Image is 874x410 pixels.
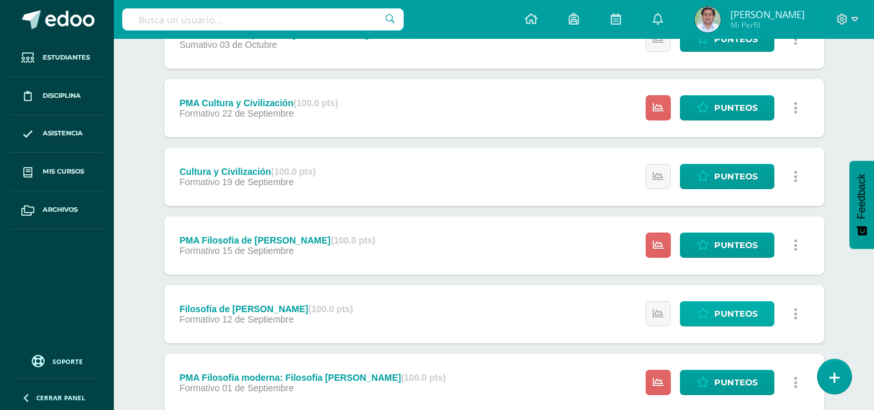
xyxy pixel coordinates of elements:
span: 22 de Septiembre [223,108,294,119]
span: Punteos [714,96,758,120]
span: Asistencia [43,128,83,139]
span: Punteos [714,27,758,51]
span: Feedback [856,174,868,219]
span: Formativo [179,177,219,187]
span: Mi Perfil [730,19,805,30]
span: Disciplina [43,91,81,101]
span: 15 de Septiembre [223,245,294,256]
a: Archivos [10,191,104,229]
img: 083b1af04f9fe0918e6b283010923b5f.png [695,6,721,32]
div: Filosofía de [PERSON_NAME] [179,304,353,314]
a: Punteos [680,301,774,326]
span: Mis cursos [43,166,84,177]
strong: (100.0 pts) [401,372,446,383]
a: Estudiantes [10,39,104,77]
button: Feedback - Mostrar encuesta [849,161,874,249]
a: Punteos [680,164,774,189]
span: Punteos [714,370,758,394]
span: Punteos [714,302,758,326]
span: Cerrar panel [36,393,85,402]
span: Formativo [179,245,219,256]
a: Soporte [16,352,98,369]
a: Disciplina [10,77,104,115]
a: Asistencia [10,115,104,154]
strong: (100.0 pts) [271,166,316,177]
div: PMA Filosofía de [PERSON_NAME] [179,235,375,245]
strong: (100.0 pts) [309,304,353,314]
span: Formativo [179,108,219,119]
span: Estudiantes [43,52,90,63]
span: Archivos [43,205,78,215]
span: Formativo [179,383,219,393]
strong: (100.0 pts) [293,98,338,108]
span: Formativo [179,314,219,325]
div: PMA Cultura y Civilización [179,98,338,108]
span: 03 de Octubre [220,40,278,50]
a: Punteos [680,370,774,395]
div: Cultura y Civilización [179,166,316,177]
a: Mis cursos [10,153,104,191]
span: [PERSON_NAME] [730,8,805,21]
span: 12 de Septiembre [223,314,294,325]
div: PMA Filosofía moderna: Filosofía [PERSON_NAME] [179,372,446,383]
span: Sumativo [179,40,217,50]
a: Punteos [680,27,774,52]
span: 19 de Septiembre [223,177,294,187]
strong: (100.0 pts) [331,235,375,245]
span: Soporte [52,357,83,366]
a: Punteos [680,95,774,120]
a: Punteos [680,233,774,258]
input: Busca un usuario... [122,8,404,30]
span: Punteos [714,233,758,257]
span: 01 de Septiembre [223,383,294,393]
span: Punteos [714,165,758,188]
